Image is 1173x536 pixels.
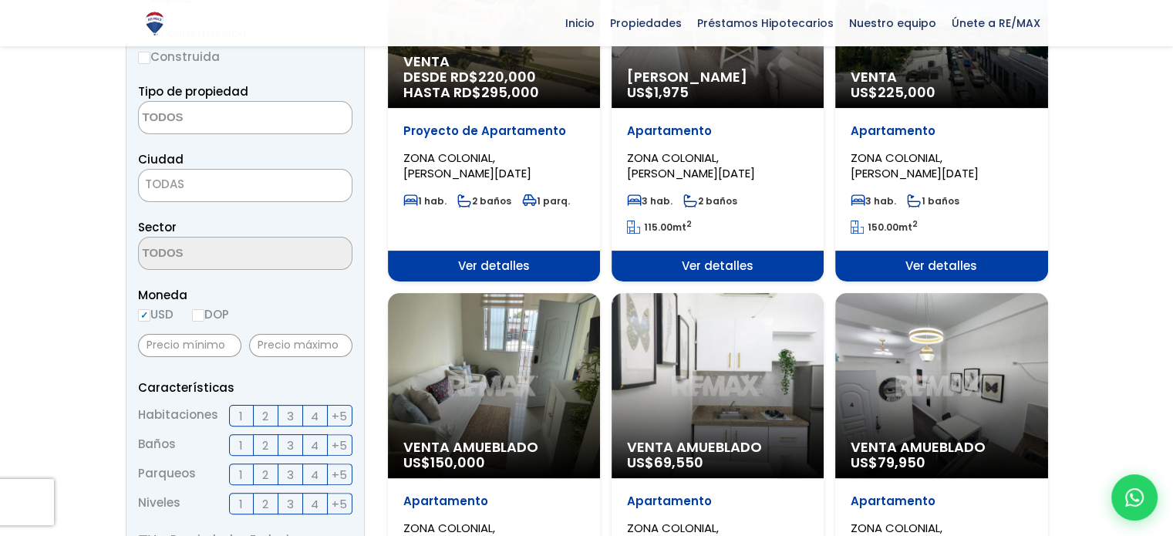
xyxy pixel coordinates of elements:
[138,305,174,324] label: USD
[403,494,585,509] p: Apartamento
[430,453,485,472] span: 150,000
[944,12,1048,35] span: Únete a RE/MAX
[138,309,150,322] input: USD
[311,465,319,484] span: 4
[403,69,585,100] span: DESDE RD$
[332,494,347,514] span: +5
[627,83,689,102] span: US$
[287,465,294,484] span: 3
[138,285,352,305] span: Moneda
[878,83,935,102] span: 225,000
[627,194,672,207] span: 3 hab.
[403,54,585,69] span: Venta
[249,334,352,357] input: Precio máximo
[851,494,1032,509] p: Apartamento
[311,494,319,514] span: 4
[403,123,585,139] p: Proyecto de Apartamento
[388,251,600,281] span: Ver detalles
[403,453,485,472] span: US$
[192,309,204,322] input: DOP
[627,453,703,472] span: US$
[478,67,536,86] span: 220,000
[851,440,1032,455] span: Venta Amueblado
[145,176,184,192] span: TODAS
[602,12,689,35] span: Propiedades
[332,465,347,484] span: +5
[481,83,539,102] span: 295,000
[239,494,243,514] span: 1
[138,334,241,357] input: Precio mínimo
[311,406,319,426] span: 4
[138,47,352,66] label: Construida
[644,221,672,234] span: 115.00
[654,83,689,102] span: 1,975
[139,174,352,195] span: TODAS
[851,69,1032,85] span: Venta
[287,494,294,514] span: 3
[627,150,755,181] span: ZONA COLONIAL, [PERSON_NAME][DATE]
[403,150,531,181] span: ZONA COLONIAL, [PERSON_NAME][DATE]
[287,406,294,426] span: 3
[612,251,824,281] span: Ver detalles
[686,218,692,230] sup: 2
[627,69,808,85] span: [PERSON_NAME]
[139,102,288,135] textarea: Search
[332,406,347,426] span: +5
[192,305,229,324] label: DOP
[841,12,944,35] span: Nuestro equipo
[138,405,218,426] span: Habitaciones
[457,194,511,207] span: 2 baños
[907,194,959,207] span: 1 baños
[138,151,184,167] span: Ciudad
[141,10,168,37] img: Logo de REMAX
[878,453,925,472] span: 79,950
[627,221,692,234] span: mt
[689,12,841,35] span: Préstamos Hipotecarios
[262,494,268,514] span: 2
[403,85,585,100] span: HASTA RD$
[262,406,268,426] span: 2
[558,12,602,35] span: Inicio
[627,440,808,455] span: Venta Amueblado
[138,464,196,485] span: Parqueos
[627,494,808,509] p: Apartamento
[851,150,979,181] span: ZONA COLONIAL, [PERSON_NAME][DATE]
[138,52,150,64] input: Construida
[262,436,268,455] span: 2
[239,406,243,426] span: 1
[851,123,1032,139] p: Apartamento
[868,221,898,234] span: 150.00
[654,453,703,472] span: 69,550
[138,83,248,99] span: Tipo de propiedad
[403,194,447,207] span: 1 hab.
[683,194,737,207] span: 2 baños
[138,169,352,202] span: TODAS
[912,218,918,230] sup: 2
[287,436,294,455] span: 3
[851,194,896,207] span: 3 hab.
[311,436,319,455] span: 4
[403,440,585,455] span: Venta Amueblado
[139,238,288,271] textarea: Search
[851,83,935,102] span: US$
[138,434,176,456] span: Baños
[239,436,243,455] span: 1
[138,378,352,397] p: Características
[332,436,347,455] span: +5
[138,493,180,514] span: Niveles
[522,194,570,207] span: 1 parq.
[835,251,1047,281] span: Ver detalles
[239,465,243,484] span: 1
[851,221,918,234] span: mt
[138,219,177,235] span: Sector
[262,465,268,484] span: 2
[627,123,808,139] p: Apartamento
[851,453,925,472] span: US$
